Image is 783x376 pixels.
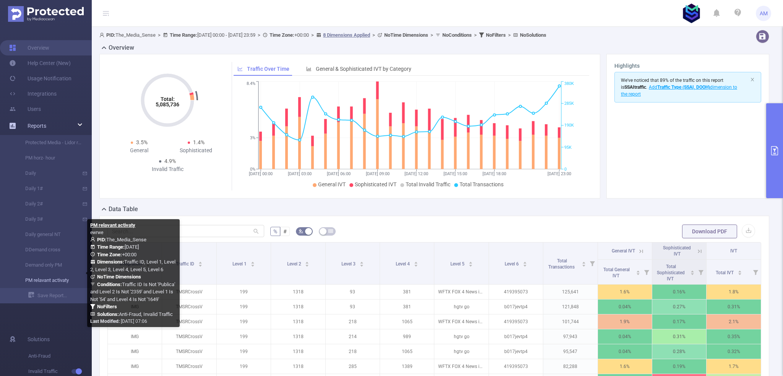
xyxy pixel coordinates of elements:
[326,314,380,329] p: 218
[738,269,742,272] i: icon: caret-up
[468,264,473,266] i: icon: caret-down
[434,314,488,329] p: WFTX FOX 4 News in Ft. [PERSON_NAME]
[9,40,49,55] a: Overview
[109,43,134,52] h2: Overview
[250,135,255,140] tspan: 3%
[305,260,309,265] div: Sort
[97,244,125,250] b: Time Range:
[359,264,364,266] i: icon: caret-down
[652,314,706,329] p: 0.17%
[380,314,434,329] p: 1065
[161,96,175,102] tspan: Total:
[217,329,271,344] p: 199
[217,314,271,329] p: 199
[468,260,473,263] i: icon: caret-up
[682,225,737,238] button: Download PDF
[564,167,567,172] tspan: 0
[641,260,652,284] i: Filter menu
[543,359,597,374] p: 82,288
[28,288,92,303] a: Save Report...
[472,32,479,38] span: >
[15,166,83,181] a: Daily
[217,299,271,314] p: 199
[90,319,120,324] b: Last Modified:
[384,32,428,38] b: No Time Dimensions
[167,146,224,155] div: Sophisticated
[28,332,50,347] span: Solutions
[489,314,543,329] p: 419395073
[450,261,466,267] span: Level 5
[690,269,695,272] i: icon: caret-up
[97,304,117,309] b: No Filters
[406,181,450,187] span: Total Invalid Traffic
[15,212,83,227] a: Daily 3#
[326,344,380,359] p: 218
[255,32,263,38] span: >
[162,314,216,329] p: TMSRCrossV
[543,344,597,359] p: 95,547
[489,285,543,299] p: 419395073
[380,329,434,344] p: 989
[489,359,543,374] p: 419395073
[162,299,216,314] p: TMSRCrossV
[164,158,176,164] span: 4.9%
[198,264,203,266] i: icon: caret-down
[15,257,83,273] a: Demand only PM
[326,285,380,299] p: 93
[271,344,325,359] p: 1318
[716,270,735,275] span: Total IVT
[271,299,325,314] p: 1318
[380,285,434,299] p: 381
[564,81,574,86] tspan: 380K
[598,314,652,329] p: 1.9%
[198,260,203,263] i: icon: caret-up
[110,146,167,155] div: General
[359,260,364,265] div: Sort
[598,299,652,314] p: 0.04%
[652,359,706,374] p: 0.19%
[97,252,122,257] b: Time Zone:
[90,282,175,302] span: Traffic ID Is Not 'Publica' and Level 2 Is Not '2359' and Level 1 Is Not '54' and Level 4 Is Not ...
[598,329,652,344] p: 0.04%
[434,359,488,374] p: WFTX FOX 4 News in Ft. [PERSON_NAME]
[505,261,520,267] span: Level 6
[139,165,196,173] div: Invalid Traffic
[299,229,303,233] i: icon: bg-colors
[598,359,652,374] p: 1.6%
[250,264,255,266] i: icon: caret-down
[107,225,264,237] input: Search...
[547,171,571,176] tspan: [DATE] 23:00
[90,230,103,235] span: ewrwe
[612,248,635,254] span: General IVT
[15,135,83,150] a: Protected Media - Lidor report
[156,32,163,38] span: >
[707,329,761,344] p: 0.35%
[306,66,312,72] i: icon: bar-chart
[690,272,695,274] i: icon: caret-down
[97,259,124,265] b: Dimensions :
[434,344,488,359] p: hgtv go
[636,272,640,274] i: icon: caret-down
[582,260,586,265] div: Sort
[108,329,162,344] p: IMG
[15,150,83,166] a: PM horz- hour
[489,329,543,344] p: b017jevtp4
[750,260,761,284] i: Filter menu
[232,261,248,267] span: Level 1
[270,32,294,38] b: Time Zone:
[323,32,370,38] u: 8 Dimensions Applied
[396,261,411,267] span: Level 4
[217,344,271,359] p: 199
[162,285,216,299] p: TMSRCrossV
[247,66,289,72] span: Traffic Over Time
[273,228,277,234] span: %
[9,71,71,86] a: Usage Notification
[380,344,434,359] p: 1065
[707,299,761,314] p: 0.31%
[690,269,695,274] div: Sort
[624,85,646,90] b: SSAI traffic
[730,248,737,254] span: IVT
[28,348,92,364] span: Anti-Fraud
[316,66,411,72] span: General & Sophisticated IVT by Category
[657,85,710,90] b: Traffic Type (SSAI, DOOH)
